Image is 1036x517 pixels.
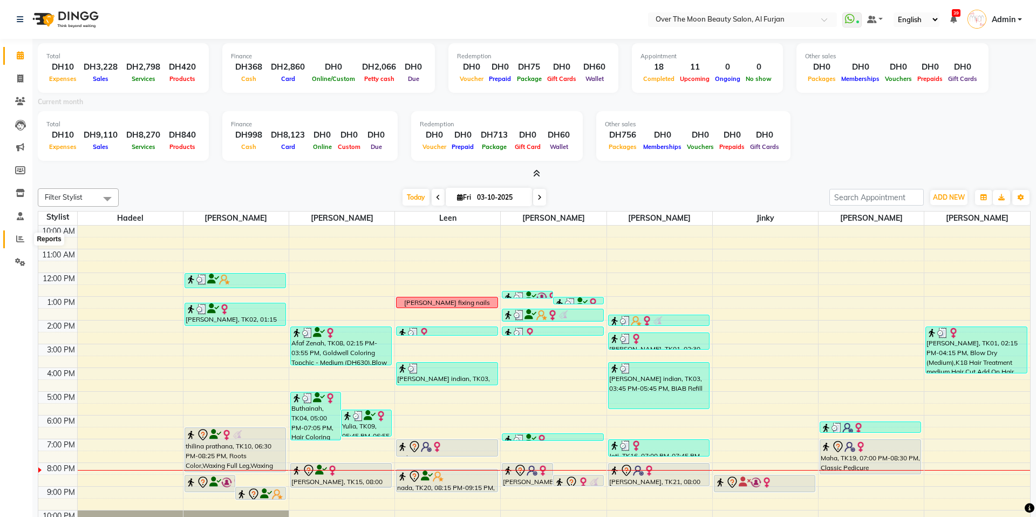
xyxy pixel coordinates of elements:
[309,75,358,83] span: Online/Custom
[502,434,603,440] div: malak, TK17, 06:45 PM-07:00 PM, Threading Eyebrow
[34,233,64,246] div: Reports
[677,61,712,73] div: 11
[543,129,574,141] div: DH60
[717,129,747,141] div: DH0
[640,129,684,141] div: DH0
[514,75,544,83] span: Package
[395,212,500,225] span: Leen
[476,129,512,141] div: DH713
[38,212,77,223] div: Stylist
[554,475,603,486] div: [PERSON_NAME], TK10, 08:30 PM-09:00 PM, Threading Eyebrow,Threading Upper Lip
[420,129,449,141] div: DH0
[45,463,77,474] div: 8:00 PM
[78,212,183,225] span: Hadeel
[362,75,397,83] span: Petty cash
[677,75,712,83] span: Upcoming
[449,143,476,151] span: Prepaid
[404,298,490,308] div: [PERSON_NAME] fixing nails
[40,226,77,237] div: 10:00 AM
[684,129,717,141] div: DH0
[583,75,606,83] span: Wallet
[185,274,285,288] div: [PERSON_NAME], TK06, 12:00 PM-12:40 PM, Threading Eyebrow,Threading Upper Lip,Deplive Nose (DH33)...
[474,189,528,206] input: 2025-10-03
[915,75,945,83] span: Prepaids
[829,189,924,206] input: Search Appointment
[606,143,639,151] span: Packages
[397,363,497,385] div: [PERSON_NAME] indian, TK03, 03:45 PM-04:45 PM, Classic Pedicure
[502,327,603,335] div: Afaf Zenah, TK08, 02:15 PM-02:40 PM, Natural Pedicure
[820,440,921,474] div: Maha, TK19, 07:00 PM-08:30 PM, Classic Pedicure
[45,297,77,308] div: 1:00 PM
[514,61,544,73] div: DH75
[605,120,782,129] div: Other sales
[183,212,289,225] span: [PERSON_NAME]
[747,129,782,141] div: DH0
[46,143,79,151] span: Expenses
[839,75,882,83] span: Memberships
[714,475,815,492] div: Asmaa, TK07, 08:30 PM-09:15 PM, Pedicure With Gel Polish
[79,61,122,73] div: DH3,228
[309,129,335,141] div: DH0
[747,143,782,151] span: Gift Cards
[743,75,774,83] span: No show
[819,212,924,225] span: [PERSON_NAME]
[457,75,486,83] span: Voucher
[640,75,677,83] span: Completed
[231,61,267,73] div: DH368
[926,327,1027,373] div: [PERSON_NAME], TK01, 02:15 PM-04:15 PM, Blow Dry (Medium),K18 Hair Treatment medium,Hair Cut,Add ...
[607,212,712,225] span: [PERSON_NAME]
[291,392,340,440] div: Buthainah, TK04, 05:00 PM-07:05 PM, Hair Coloring Long
[502,309,603,321] div: Salam syria, TK13, 01:30 PM-02:05 PM, Threading Eyebrow,Threading Upper Lip,Threading Chin,Depliv...
[185,475,235,492] div: Asmaa, TK07, 08:30 PM-09:15 PM, Manicure With Gel Polish
[967,10,986,29] img: Admin
[267,129,309,141] div: DH8,123
[609,464,709,486] div: [PERSON_NAME], TK21, 08:00 PM-09:00 PM, Pedicure With Gel Polish
[454,193,474,201] span: Fri
[342,410,391,436] div: Yulia, TK09, 05:45 PM-06:55 PM, Hair Cut,Blow Dry (Short) (DH127)
[309,61,358,73] div: DH0
[231,52,426,61] div: Finance
[165,129,200,141] div: DH840
[512,143,543,151] span: Gift Card
[122,129,165,141] div: DH8,270
[45,321,77,332] div: 2:00 PM
[165,61,200,73] div: DH420
[310,143,335,151] span: Online
[403,189,430,206] span: Today
[882,75,915,83] span: Vouchers
[547,143,571,151] span: Wallet
[640,143,684,151] span: Memberships
[46,120,200,129] div: Total
[45,416,77,427] div: 6:00 PM
[363,129,389,141] div: DH0
[609,315,709,325] div: Salam syria, TK13, 01:45 PM-02:15 PM, Cut And File Hand (DH33)
[479,143,509,151] span: Package
[924,212,1030,225] span: [PERSON_NAME]
[40,273,77,284] div: 12:00 PM
[609,333,709,349] div: [PERSON_NAME], TK01, 02:30 PM-03:15 PM, Classic Manicure
[129,75,158,83] span: Services
[712,75,743,83] span: Ongoing
[805,52,980,61] div: Other sales
[291,464,391,487] div: [PERSON_NAME], TK15, 08:00 PM-09:05 PM, Hair Cut,Blow Dry (Medium)
[554,297,603,304] div: [PERSON_NAME], TK12, 01:00 PM-01:15 PM, Threading Eyebrow
[45,439,77,451] div: 7:00 PM
[79,129,122,141] div: DH9,110
[457,61,486,73] div: DH0
[930,190,967,205] button: ADD NEW
[933,193,965,201] span: ADD NEW
[544,75,579,83] span: Gift Cards
[640,61,677,73] div: 18
[992,14,1015,25] span: Admin
[486,75,514,83] span: Prepaid
[544,61,579,73] div: DH0
[712,61,743,73] div: 0
[743,61,774,73] div: 0
[397,470,497,492] div: nada, TK20, 08:15 PM-09:15 PM, relaxing massage 60 minutes
[278,75,298,83] span: Card
[713,212,818,225] span: Jinky
[449,129,476,141] div: DH0
[945,75,980,83] span: Gift Cards
[46,52,200,61] div: Total
[46,75,79,83] span: Expenses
